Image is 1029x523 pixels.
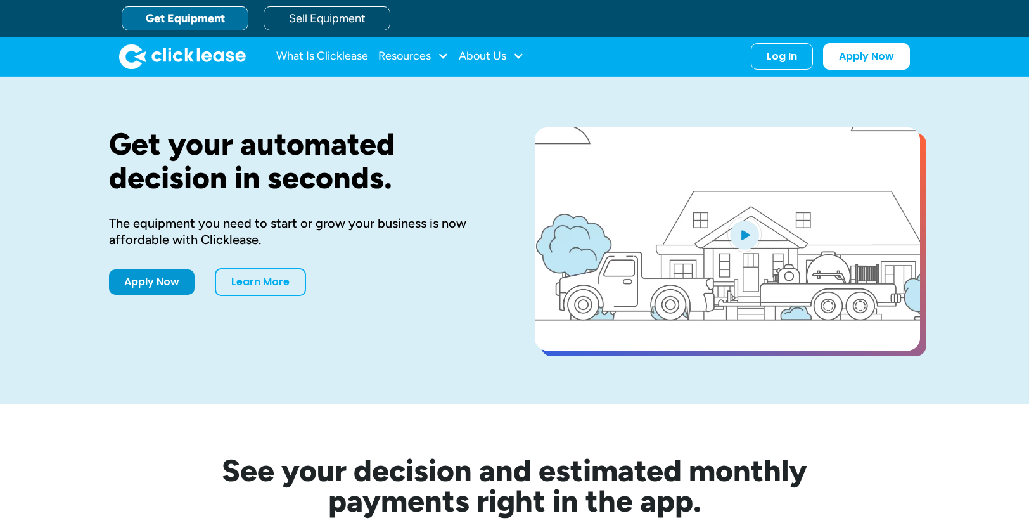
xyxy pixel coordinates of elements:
a: What Is Clicklease [276,44,368,69]
div: Log In [767,50,797,63]
img: Clicklease logo [119,44,246,69]
img: Blue play button logo on a light blue circular background [727,217,762,252]
a: open lightbox [535,127,920,351]
a: home [119,44,246,69]
a: Learn More [215,268,306,296]
a: Apply Now [109,269,195,295]
h1: Get your automated decision in seconds. [109,127,494,195]
div: The equipment you need to start or grow your business is now affordable with Clicklease. [109,215,494,248]
a: Sell Equipment [264,6,390,30]
h2: See your decision and estimated monthly payments right in the app. [160,455,869,516]
a: Apply Now [823,43,910,70]
div: About Us [459,44,524,69]
div: Resources [378,44,449,69]
a: Get Equipment [122,6,248,30]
